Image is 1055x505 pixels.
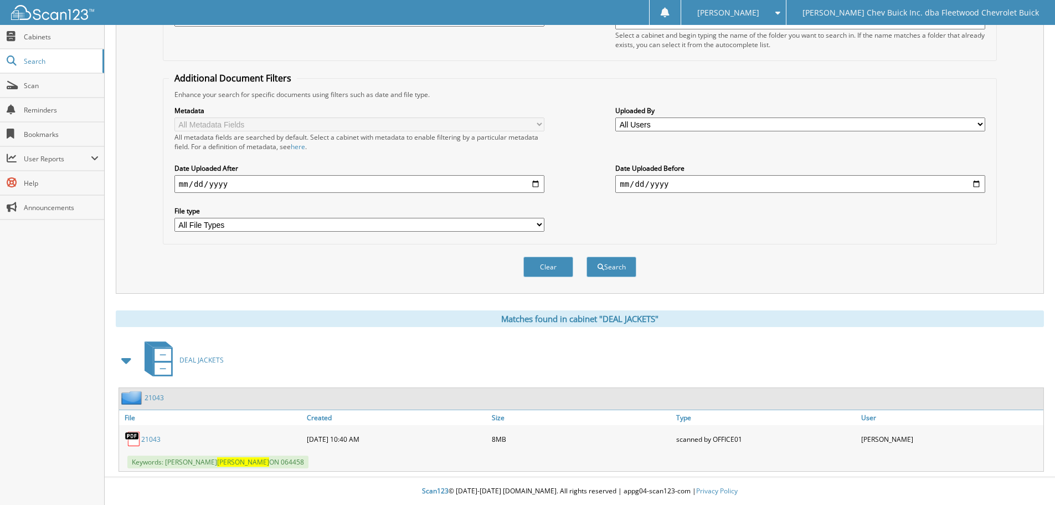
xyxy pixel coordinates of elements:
a: Size [489,410,674,425]
span: Reminders [24,105,99,115]
label: Metadata [174,106,544,115]
a: User [858,410,1043,425]
a: File [119,410,304,425]
button: Search [586,257,636,277]
div: Matches found in cabinet "DEAL JACKETS" [116,310,1044,327]
div: [PERSON_NAME] [858,428,1043,450]
a: Created [304,410,489,425]
label: Date Uploaded Before [615,164,985,173]
a: here [291,142,305,151]
a: 21043 [145,393,164,402]
div: All metadata fields are searched by default. Select a cabinet with metadata to enable filtering b... [174,132,544,151]
iframe: Chat Widget [1000,452,1055,505]
legend: Additional Document Filters [169,72,297,84]
span: [PERSON_NAME] [697,9,759,16]
span: Bookmarks [24,130,99,139]
div: scanned by OFFICE01 [673,428,858,450]
span: User Reports [24,154,91,164]
div: [DATE] 10:40 AM [304,428,489,450]
div: Select a cabinet and begin typing the name of the folder you want to search in. If the name match... [615,30,985,49]
label: File type [174,206,544,216]
a: Privacy Policy [696,486,738,496]
span: Keywords: [PERSON_NAME] ON 064458 [127,456,308,468]
img: scan123-logo-white.svg [11,5,94,20]
div: 8MB [489,428,674,450]
a: Type [673,410,858,425]
label: Uploaded By [615,106,985,115]
a: 21043 [141,435,161,444]
img: folder2.png [121,391,145,405]
span: Help [24,178,99,188]
span: Announcements [24,203,99,212]
a: DEAL JACKETS [138,338,224,382]
div: © [DATE]-[DATE] [DOMAIN_NAME]. All rights reserved | appg04-scan123-com | [105,478,1055,505]
span: DEAL JACKETS [179,355,224,365]
input: start [174,175,544,193]
span: Search [24,57,97,66]
button: Clear [523,257,573,277]
span: [PERSON_NAME] [217,457,269,467]
span: Scan123 [422,486,449,496]
input: end [615,175,985,193]
label: Date Uploaded After [174,164,544,173]
span: Cabinets [24,32,99,42]
img: PDF.png [125,431,141,447]
span: Scan [24,81,99,90]
span: [PERSON_NAME] Chev Buick Inc. dba Fleetwood Chevrolet Buick [802,9,1039,16]
div: Enhance your search for specific documents using filters such as date and file type. [169,90,991,99]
